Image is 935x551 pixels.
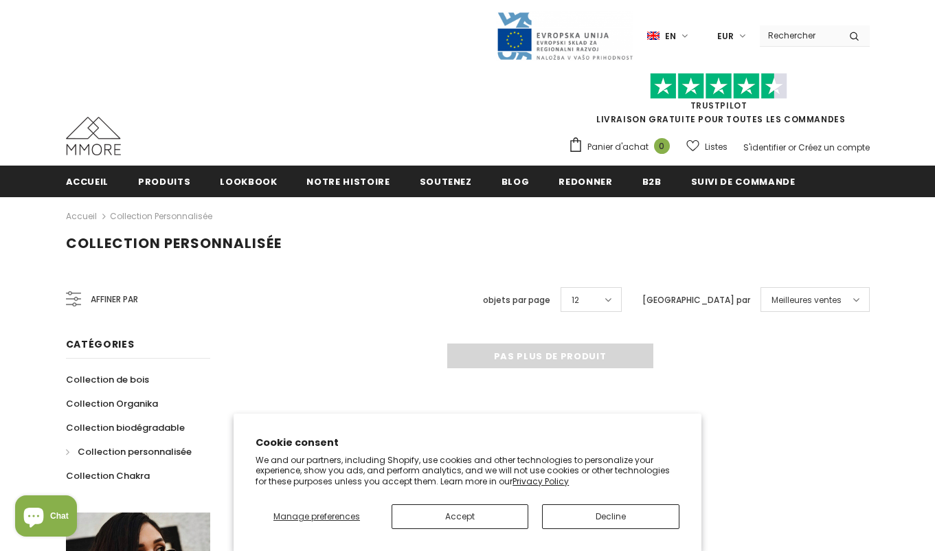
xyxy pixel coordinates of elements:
[691,175,796,188] span: Suivi de commande
[220,175,277,188] span: Lookbook
[66,337,135,351] span: Catégories
[743,142,786,153] a: S'identifier
[220,166,277,196] a: Lookbook
[559,166,612,196] a: Redonner
[11,495,81,540] inbox-online-store-chat: Shopify online store chat
[420,175,472,188] span: soutenez
[256,436,679,450] h2: Cookie consent
[691,166,796,196] a: Suivi de commande
[66,440,192,464] a: Collection personnalisée
[650,73,787,100] img: Faites confiance aux étoiles pilotes
[66,416,185,440] a: Collection biodégradable
[66,373,149,386] span: Collection de bois
[690,100,747,111] a: TrustPilot
[686,135,728,159] a: Listes
[483,293,550,307] label: objets par page
[392,504,529,529] button: Accept
[66,175,109,188] span: Accueil
[66,368,149,392] a: Collection de bois
[512,475,569,487] a: Privacy Policy
[256,455,679,487] p: We and our partners, including Shopify, use cookies and other technologies to personalize your ex...
[66,208,97,225] a: Accueil
[420,166,472,196] a: soutenez
[66,234,282,253] span: Collection personnalisée
[642,293,750,307] label: [GEOGRAPHIC_DATA] par
[138,166,190,196] a: Produits
[665,30,676,43] span: en
[66,117,121,155] img: Cas MMORE
[256,504,377,529] button: Manage preferences
[273,510,360,522] span: Manage preferences
[91,292,138,307] span: Affiner par
[496,30,633,41] a: Javni Razpis
[771,293,842,307] span: Meilleures ventes
[306,175,390,188] span: Notre histoire
[66,464,150,488] a: Collection Chakra
[559,175,612,188] span: Redonner
[110,210,212,222] a: Collection personnalisée
[542,504,679,529] button: Decline
[760,25,839,45] input: Search Site
[306,166,390,196] a: Notre histoire
[66,392,158,416] a: Collection Organika
[642,166,662,196] a: B2B
[788,142,796,153] span: or
[587,140,649,154] span: Panier d'achat
[78,445,192,458] span: Collection personnalisée
[502,166,530,196] a: Blog
[647,30,660,42] img: i-lang-1.png
[705,140,728,154] span: Listes
[654,138,670,154] span: 0
[568,137,677,157] a: Panier d'achat 0
[798,142,870,153] a: Créez un compte
[502,175,530,188] span: Blog
[138,175,190,188] span: Produits
[66,421,185,434] span: Collection biodégradable
[66,397,158,410] span: Collection Organika
[568,79,870,125] span: LIVRAISON GRATUITE POUR TOUTES LES COMMANDES
[642,175,662,188] span: B2B
[572,293,579,307] span: 12
[66,166,109,196] a: Accueil
[66,469,150,482] span: Collection Chakra
[717,30,734,43] span: EUR
[496,11,633,61] img: Javni Razpis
